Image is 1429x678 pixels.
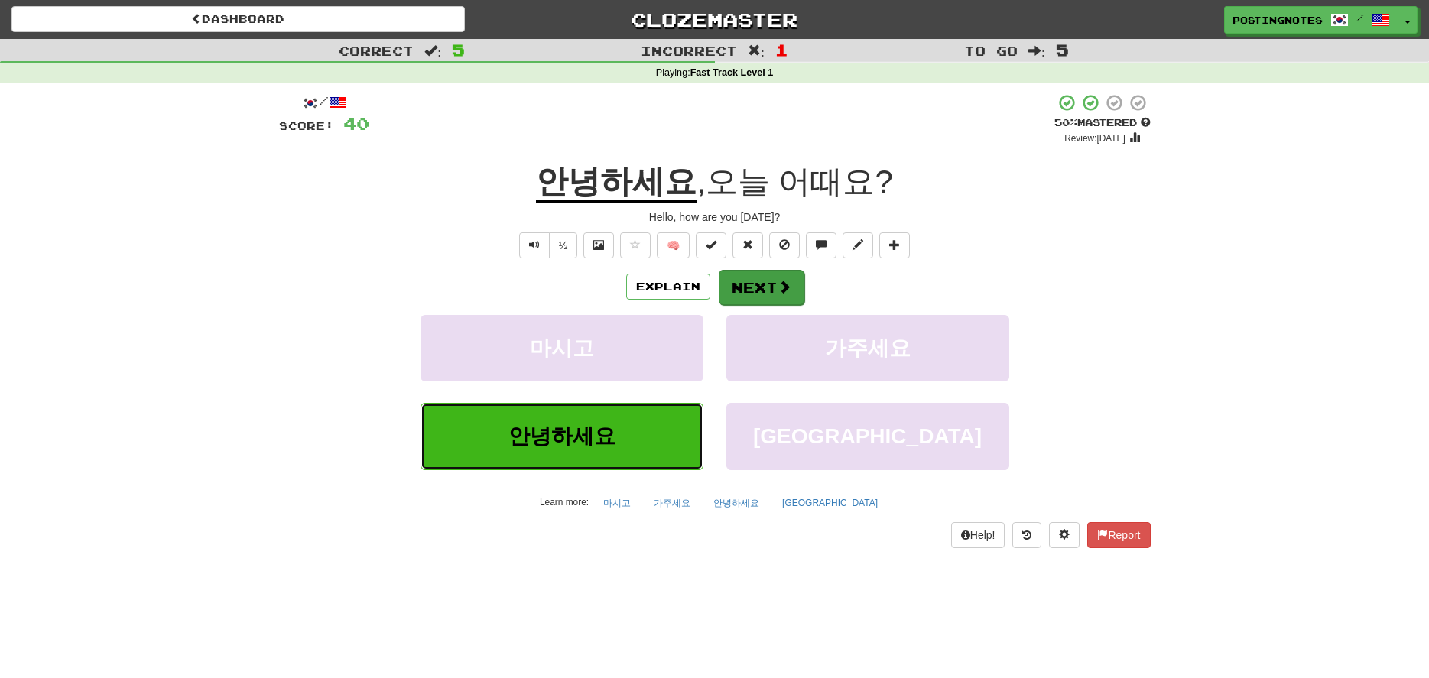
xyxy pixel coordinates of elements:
[339,43,414,58] span: Correct
[626,274,710,300] button: Explain
[279,93,369,112] div: /
[452,41,465,59] span: 5
[595,491,639,514] button: 마시고
[1054,116,1077,128] span: 50 %
[1054,116,1151,130] div: Mastered
[530,336,594,360] span: 마시고
[421,315,703,381] button: 마시고
[690,67,774,78] strong: Fast Track Level 1
[519,232,550,258] button: Play sentence audio (ctl+space)
[732,232,763,258] button: Reset to 0% Mastered (alt+r)
[1087,522,1150,548] button: Report
[508,424,615,448] span: 안녕하세요
[964,43,1018,58] span: To go
[1356,12,1364,23] span: /
[696,232,726,258] button: Set this sentence to 100% Mastered (alt+m)
[825,336,911,360] span: 가주세요
[583,232,614,258] button: Show image (alt+x)
[1233,13,1323,27] span: postingnotes
[549,232,578,258] button: ½
[516,232,578,258] div: Text-to-speech controls
[726,315,1009,381] button: 가주세요
[1056,41,1069,59] span: 5
[806,232,836,258] button: Discuss sentence (alt+u)
[726,403,1009,469] button: [GEOGRAPHIC_DATA]
[778,164,875,200] span: 어때요
[424,44,441,57] span: :
[641,43,737,58] span: Incorrect
[774,491,886,514] button: [GEOGRAPHIC_DATA]
[1064,133,1125,144] small: Review: [DATE]
[11,6,465,32] a: Dashboard
[645,491,699,514] button: 가주세요
[657,232,690,258] button: 🧠
[769,232,800,258] button: Ignore sentence (alt+i)
[540,497,589,508] small: Learn more:
[705,491,768,514] button: 안녕하세요
[697,164,893,200] span: , ?
[421,403,703,469] button: 안녕하세요
[488,6,941,33] a: Clozemaster
[536,164,697,203] u: 안녕하세요
[343,114,369,133] span: 40
[843,232,873,258] button: Edit sentence (alt+d)
[279,119,334,132] span: Score:
[1028,44,1045,57] span: :
[719,270,804,305] button: Next
[620,232,651,258] button: Favorite sentence (alt+f)
[879,232,910,258] button: Add to collection (alt+a)
[753,424,982,448] span: [GEOGRAPHIC_DATA]
[279,209,1151,225] div: Hello, how are you [DATE]?
[951,522,1005,548] button: Help!
[1012,522,1041,548] button: Round history (alt+y)
[1224,6,1398,34] a: postingnotes /
[748,44,765,57] span: :
[775,41,788,59] span: 1
[706,164,770,200] span: 오늘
